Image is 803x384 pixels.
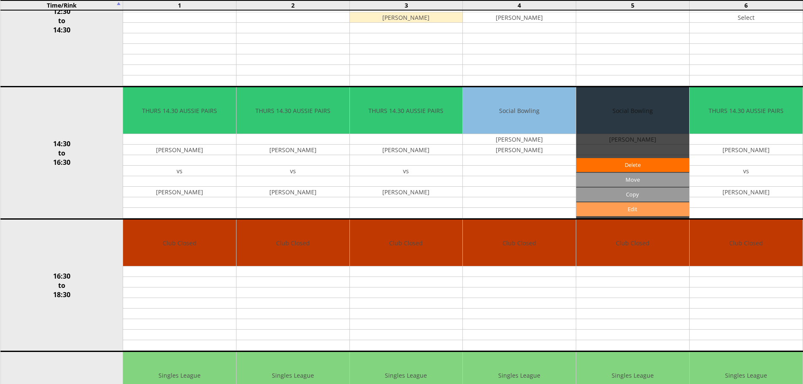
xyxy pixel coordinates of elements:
[236,187,349,197] td: [PERSON_NAME]
[350,12,463,23] td: [PERSON_NAME]
[123,87,236,134] td: THURS 14.30 AUSSIE PAIRS
[690,187,803,197] td: [PERSON_NAME]
[0,87,123,219] td: 14:30 to 16:30
[576,173,689,187] input: Move
[576,202,689,216] a: Edit
[690,145,803,155] td: [PERSON_NAME]
[123,187,236,197] td: [PERSON_NAME]
[236,220,349,266] td: Club Closed
[463,220,576,266] td: Club Closed
[690,166,803,176] td: vs
[236,145,349,155] td: [PERSON_NAME]
[350,166,463,176] td: vs
[350,145,463,155] td: [PERSON_NAME]
[123,220,236,266] td: Club Closed
[690,12,803,23] td: Select
[576,188,689,201] input: Copy
[576,220,689,266] td: Club Closed
[236,166,349,176] td: vs
[0,0,123,10] td: Time/Rink
[350,220,463,266] td: Club Closed
[236,0,349,10] td: 2
[123,0,236,10] td: 1
[0,219,123,352] td: 16:30 to 18:30
[463,0,576,10] td: 4
[576,158,689,172] a: Delete
[576,0,690,10] td: 5
[689,0,803,10] td: 6
[690,87,803,134] td: THURS 14.30 AUSSIE PAIRS
[123,166,236,176] td: vs
[123,145,236,155] td: [PERSON_NAME]
[463,87,576,134] td: Social Bowling
[349,0,463,10] td: 3
[350,87,463,134] td: THURS 14.30 AUSSIE PAIRS
[236,87,349,134] td: THURS 14.30 AUSSIE PAIRS
[690,220,803,266] td: Club Closed
[350,187,463,197] td: [PERSON_NAME]
[463,12,576,23] td: [PERSON_NAME]
[463,134,576,145] td: [PERSON_NAME]
[463,145,576,155] td: [PERSON_NAME]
